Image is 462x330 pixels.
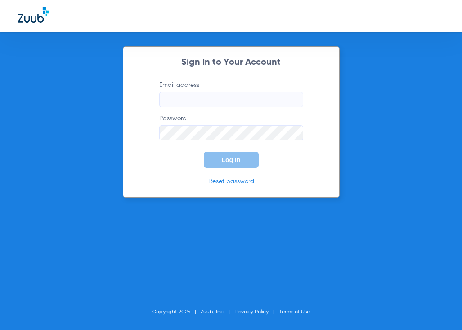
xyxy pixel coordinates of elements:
input: Email address [159,92,303,107]
input: Password [159,125,303,140]
a: Terms of Use [279,309,310,315]
button: Log In [204,152,259,168]
img: Zuub Logo [18,7,49,23]
h2: Sign In to Your Account [146,58,317,67]
a: Privacy Policy [235,309,269,315]
li: Copyright 2025 [152,307,201,316]
a: Reset password [208,178,254,185]
label: Password [159,114,303,140]
label: Email address [159,81,303,107]
li: Zuub, Inc. [201,307,235,316]
span: Log In [222,156,241,163]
